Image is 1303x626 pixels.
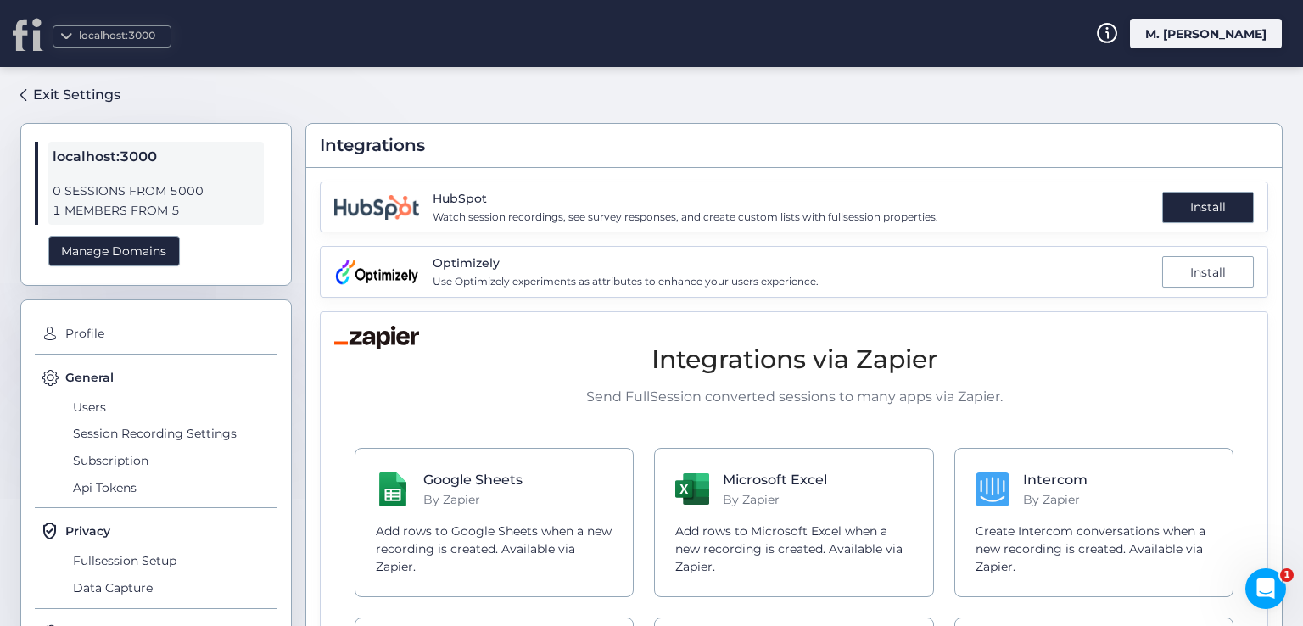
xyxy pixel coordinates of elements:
span: Session Recording Settings [69,421,277,448]
span: Profile [61,321,277,348]
span: Api Tokens [69,474,277,501]
span: Privacy [65,522,110,540]
p: By Zapier [1023,490,1088,509]
span: HubSpot [433,189,938,208]
img: Google Sheets [376,472,410,506]
iframe: Intercom live chat [1245,568,1286,609]
p: Add rows to Google Sheets when a new recording is created. Available via Zapier. [376,523,612,576]
h4: Microsoft Excel [723,469,827,490]
span: General [65,368,114,387]
span: Users [69,394,277,421]
span: localhost:3000 [53,146,260,168]
p: By Zapier [723,490,827,509]
img: Intercom [976,472,1009,506]
h4: Google Sheets [423,469,523,490]
p: Add rows to Microsoft Excel when a new recording is created. Available via Zapier. [675,523,912,576]
span: 1 [1280,568,1294,582]
h4: Intercom [1023,469,1088,490]
span: 0 SESSIONS FROM 5000 [53,182,260,201]
div: M. [PERSON_NAME] [1130,19,1282,48]
span: Integrations [320,132,425,159]
img: integration.name [334,259,419,286]
span: Watch session recordings, see survey responses, and create custom lists with fullsession properties. [433,210,938,226]
p: By Zapier [423,490,523,509]
span: 1 MEMBERS FROM 5 [53,201,260,221]
div: Manage Domains [48,236,180,267]
div: Install [1162,256,1254,288]
img: Zapier Logo [334,326,419,349]
img: Microsoft Excel [675,473,709,505]
span: Data Capture [69,574,277,601]
div: localhost:3000 [75,28,159,44]
p: Create Intercom conversations when a new recording is created. Available via Zapier. [976,523,1212,576]
span: Use Optimizely experiments as attributes to enhance your users experience. [433,274,819,290]
h2: Integrations via Zapier [355,339,1233,379]
div: Exit Settings [33,84,120,105]
span: Optimizely [433,254,819,272]
div: Install [1162,192,1254,223]
span: Subscription [69,447,277,474]
a: Exit Settings [20,81,120,109]
img: integration.name [334,195,419,220]
p: Send FullSession converted sessions to many apps via Zapier. [355,386,1233,407]
span: Fullsession Setup [69,547,277,574]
